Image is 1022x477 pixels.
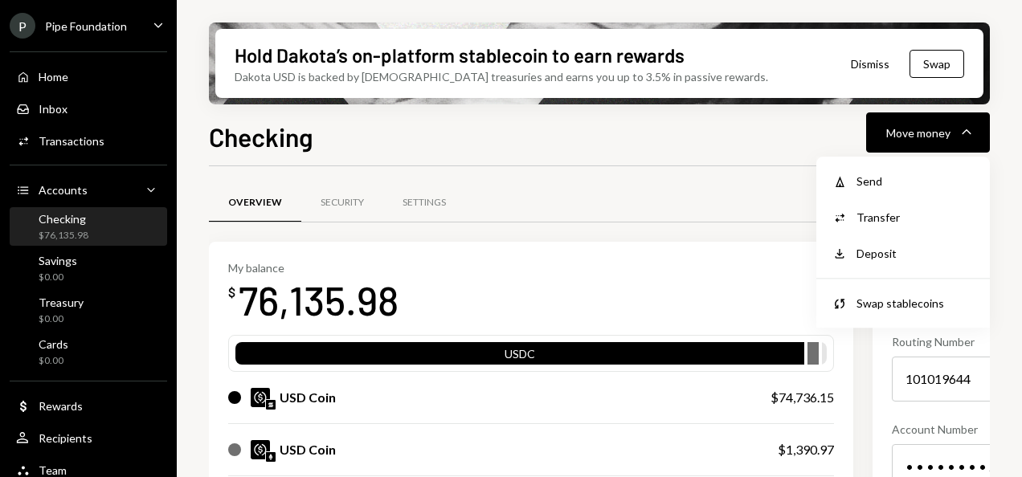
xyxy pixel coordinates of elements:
a: Overview [209,182,301,223]
div: $0.00 [39,271,77,284]
div: Savings [39,254,77,267]
div: USDC [235,345,804,368]
div: Inbox [39,102,67,116]
img: USDC [251,440,270,459]
div: Settings [403,196,446,210]
button: Dismiss [831,45,910,83]
div: Checking [39,212,88,226]
div: Home [39,70,68,84]
a: Settings [383,182,465,223]
h1: Checking [209,120,313,153]
div: Pipe Foundation [45,19,127,33]
a: Savings$0.00 [10,249,167,287]
div: Rewards [39,399,83,413]
div: P [10,13,35,39]
a: Accounts [10,175,167,204]
div: Security [321,196,364,210]
a: Transactions [10,126,167,155]
div: Send [856,173,974,190]
div: Transactions [39,134,104,148]
div: Hold Dakota’s on-platform stablecoin to earn rewards [235,42,685,68]
a: Security [301,182,383,223]
div: Deposit [856,245,974,262]
div: My balance [228,261,399,275]
div: Move money [886,124,950,141]
button: Move money [866,112,990,153]
div: Accounts [39,183,88,197]
div: Team [39,463,67,477]
div: Swap stablecoins [856,295,974,312]
div: USD Coin [280,388,336,407]
button: Swap [910,50,964,78]
div: $0.00 [39,354,68,368]
div: Transfer [856,209,974,226]
a: Rewards [10,391,167,420]
div: $74,736.15 [771,388,834,407]
div: $ [228,284,235,300]
a: Recipients [10,423,167,452]
div: Overview [228,196,282,210]
img: USDC [251,388,270,407]
div: $76,135.98 [39,229,88,243]
a: Inbox [10,94,167,123]
img: solana-mainnet [266,400,276,410]
div: Treasury [39,296,84,309]
a: Cards$0.00 [10,332,167,371]
div: Dakota USD is backed by [DEMOGRAPHIC_DATA] treasuries and earns you up to 3.5% in passive rewards. [235,68,768,85]
a: Treasury$0.00 [10,291,167,329]
div: 76,135.98 [239,275,399,325]
a: Home [10,62,167,91]
img: ethereum-mainnet [266,452,276,462]
div: $1,390.97 [778,440,834,459]
div: USD Coin [280,440,336,459]
div: Cards [39,337,68,351]
div: Recipients [39,431,92,445]
a: Checking$76,135.98 [10,207,167,246]
div: $0.00 [39,312,84,326]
